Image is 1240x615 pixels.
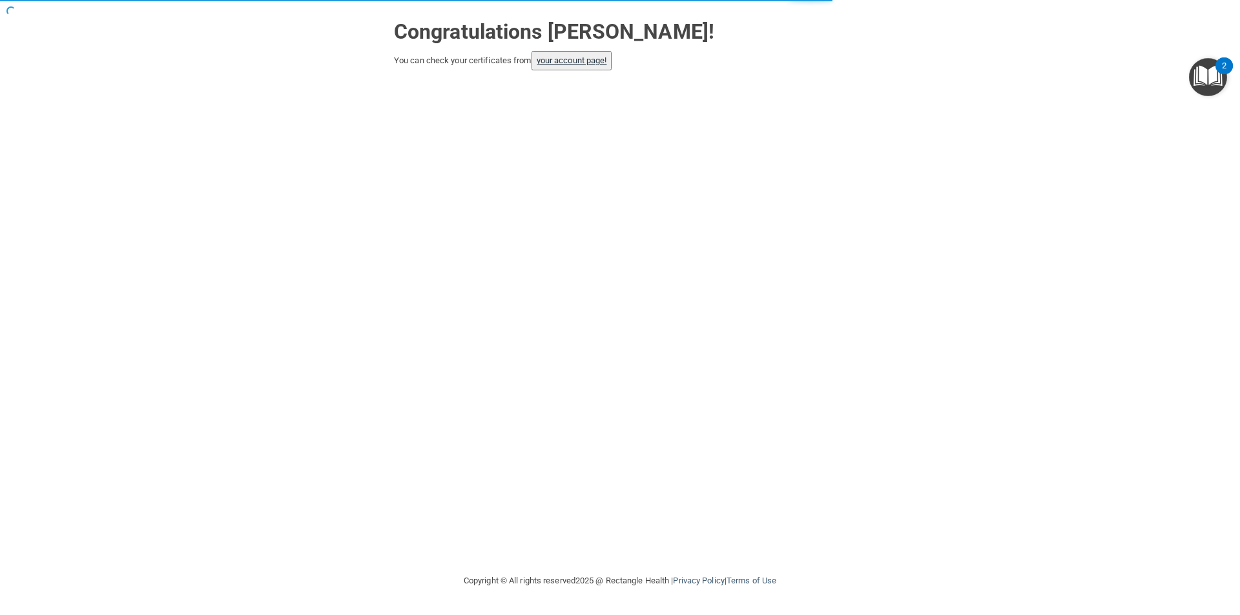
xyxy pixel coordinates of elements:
[1189,58,1227,96] button: Open Resource Center, 2 new notifications
[727,576,776,585] a: Terms of Use
[532,51,612,70] button: your account page!
[537,55,607,65] a: your account page!
[673,576,724,585] a: Privacy Policy
[1222,66,1226,83] div: 2
[394,19,714,44] strong: Congratulations [PERSON_NAME]!
[384,560,856,601] div: Copyright © All rights reserved 2025 @ Rectangle Health | |
[394,51,846,70] div: You can check your certificates from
